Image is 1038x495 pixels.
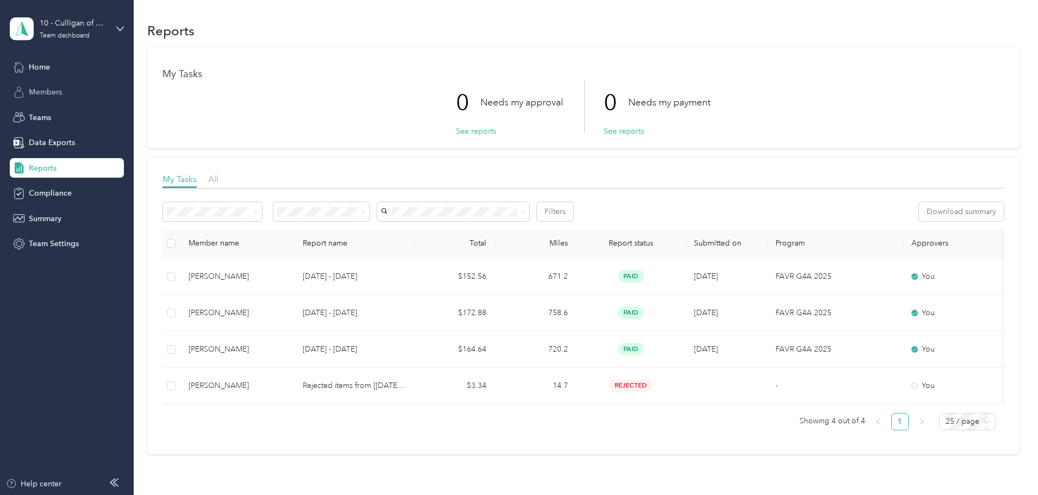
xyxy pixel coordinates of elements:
[29,137,75,148] span: Data Exports
[604,80,628,126] p: 0
[29,213,61,224] span: Summary
[694,308,718,317] span: [DATE]
[303,380,405,392] p: Rejected items from [[DATE] - [DATE]]
[911,380,1003,392] div: You
[604,126,644,137] button: See reports
[189,239,285,248] div: Member name
[303,343,405,355] p: [DATE] - [DATE]
[422,239,486,248] div: Total
[911,307,1003,319] div: You
[628,96,710,109] p: Needs my payment
[180,229,294,259] th: Member name
[480,96,563,109] p: Needs my approval
[946,413,989,430] span: 25 / page
[495,295,577,331] td: 758.6
[911,271,1003,283] div: You
[875,418,881,425] span: left
[29,238,79,249] span: Team Settings
[29,61,50,73] span: Home
[303,307,405,319] p: [DATE] - [DATE]
[585,239,677,248] span: Report status
[29,187,72,199] span: Compliance
[694,344,718,354] span: [DATE]
[414,368,495,404] td: $3.34
[799,413,865,429] span: Showing 4 out of 4
[776,271,894,283] p: FAVR G4A 2025
[40,33,90,39] div: Team dashboard
[414,331,495,368] td: $164.64
[618,306,644,319] span: paid
[189,307,285,319] div: [PERSON_NAME]
[294,229,414,259] th: Report name
[189,271,285,283] div: [PERSON_NAME]
[767,259,903,295] td: FAVR G4A 2025
[6,478,61,490] button: Help center
[29,86,62,98] span: Members
[870,413,887,430] button: left
[767,368,903,404] td: -
[903,229,1011,259] th: Approvers
[919,202,1004,221] button: Download summary
[40,17,108,29] div: 10 - Culligan of Columbus
[767,331,903,368] td: FAVR G4A 2025
[685,229,767,259] th: Submitted on
[618,270,644,283] span: paid
[870,413,887,430] li: Previous Page
[414,295,495,331] td: $172.88
[892,413,908,430] a: 1
[147,25,195,36] h1: Reports
[456,126,496,137] button: See reports
[29,162,57,174] span: Reports
[911,343,1003,355] div: You
[618,343,644,355] span: paid
[776,307,894,319] p: FAVR G4A 2025
[495,259,577,295] td: 671.2
[891,413,909,430] li: 1
[977,434,1038,495] iframe: Everlance-gr Chat Button Frame
[495,331,577,368] td: 720.2
[495,368,577,404] td: 14.7
[162,174,197,184] span: My Tasks
[767,295,903,331] td: FAVR G4A 2025
[939,413,996,430] div: Page Size
[162,68,1004,80] h1: My Tasks
[189,380,285,392] div: [PERSON_NAME]
[609,379,653,392] span: rejected
[208,174,218,184] span: All
[918,418,925,425] span: right
[913,413,930,430] li: Next Page
[29,112,51,123] span: Teams
[537,202,573,221] button: Filters
[767,229,903,259] th: Program
[776,343,894,355] p: FAVR G4A 2025
[303,271,405,283] p: [DATE] - [DATE]
[504,239,568,248] div: Miles
[414,259,495,295] td: $152.56
[913,413,930,430] button: right
[694,272,718,281] span: [DATE]
[189,343,285,355] div: [PERSON_NAME]
[456,80,480,126] p: 0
